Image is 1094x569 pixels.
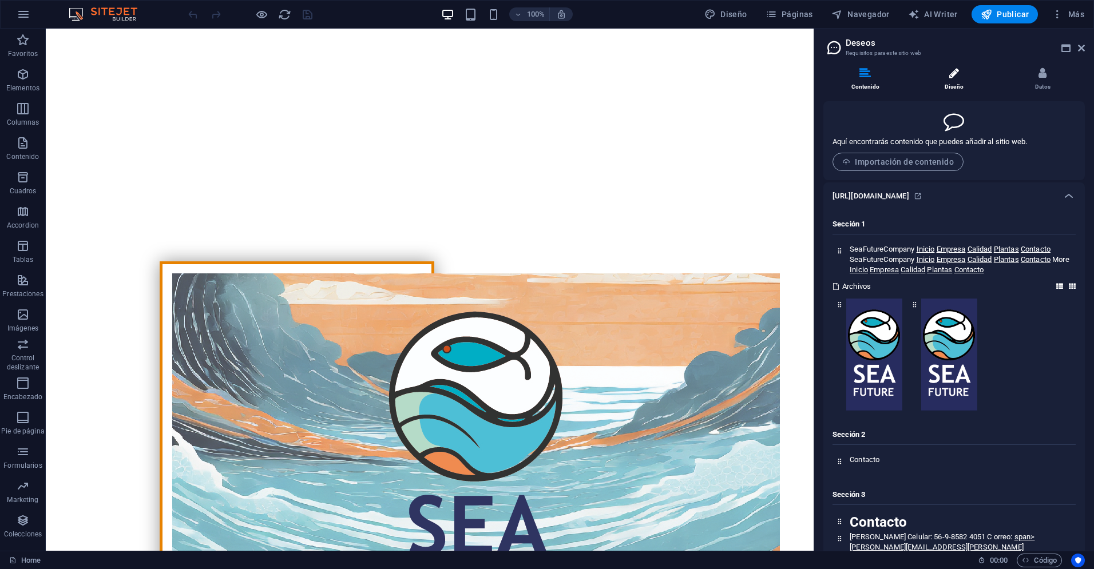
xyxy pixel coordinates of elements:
p: Marketing [7,495,38,504]
span: SeaFutureCompany [850,245,914,253]
span: 00 00 [990,554,1008,567]
span: Celular: 56-9-8582 4051 [907,532,985,541]
div: Arrastra este elemento al sitio web [833,298,846,411]
p: Encabezado [3,392,42,401]
div: Arrastra este elemento al sitio web [833,455,846,471]
span: SeaFutureCompany [850,255,914,264]
h6: [URL][DOMAIN_NAME] [833,189,909,203]
p: Tablas [13,255,34,264]
span: Contacto [850,455,879,464]
a: span>[PERSON_NAME][EMAIL_ADDRESS][PERSON_NAME][DOMAIN_NAME]</span [850,532,1034,562]
i: Al redimensionar, ajustar el nivel de zoom automáticamente para ajustarse al dispositivo elegido. [556,9,566,19]
a: Plantas [994,255,1019,264]
h4: Sección 2 [833,429,1076,445]
span: Navegador [831,9,890,20]
p: Accordion [7,221,39,230]
i: Volver a cargar página [278,8,291,21]
span: Archivos [842,281,871,292]
a: Contacto [1021,255,1051,264]
span: C [987,532,992,541]
button: reload [278,7,291,21]
button: 100% [509,7,550,21]
div: Diseño (Ctrl+Alt+Y) [700,5,752,23]
h1: Contacto [850,515,1075,530]
div: Arrastra este elemento al sitio web [833,515,846,531]
div: Arrastra este elemento al sitio web [833,244,846,275]
h3: Requisitos para este sitio web [846,48,1062,58]
button: Usercentrics [1071,554,1085,567]
p: Favoritos [8,49,38,58]
button: Navegador [827,5,894,23]
p: Prestaciones [2,289,43,299]
span: Publicar [981,9,1029,20]
div: [URL][DOMAIN_NAME] [823,182,1085,210]
button: Páginas [761,5,818,23]
a: Inicio [850,265,868,274]
h6: 100% [526,7,545,21]
img: AICyYdZsgiimeZzGuVZsAKs1aETXVooYxksX_lyI1B3pY3wGzad0MSCHSlN7X3T7crWA8z0BeVUytkt-5q8oDy8ZFKzFnkiic... [921,298,977,411]
button: Haz clic para salir del modo de previsualización y seguir editando [255,7,268,21]
a: Inicio [917,245,935,253]
button: AI Writer [903,5,962,23]
img: Editor Logo [66,7,152,21]
a: Haz clic para cancelar la selección y doble clic para abrir páginas [9,554,41,567]
span: Código [1022,554,1057,567]
li: Diseño [912,67,1001,92]
span: Más [1052,9,1084,20]
span: Diseño [704,9,747,20]
img: AICyYdZsgiimeZzGuVZsAKs1aETXVooYxksX_lyI1B3pY3wGzad0MSCHSlN7X3T7crWA8z0BeVUytkt-5q8oDy8ZFKzFnkiic... [846,298,902,411]
h2: Deseos [846,38,1085,48]
a: Plantas [994,245,1019,253]
a: Inicio [917,255,935,264]
p: Cuadros [10,186,37,196]
span: : [998,556,1000,564]
span: Páginas [766,9,813,20]
div: Arrastra este elemento al sitio web [908,298,921,411]
p: Imágenes [7,324,38,333]
button: Publicar [972,5,1038,23]
p: Contenido [6,152,39,161]
p: Pie de página [1,427,44,436]
a: Contacto [1021,245,1051,253]
a: Empresa [937,245,966,253]
p: Colecciones [4,530,42,539]
button: Importación de contenido [833,153,964,171]
span: Importación de contenido [842,157,954,166]
a: Empresa [870,265,899,274]
a: Calidad [968,245,992,253]
button: Código [1017,554,1062,567]
a: Contacto [954,265,984,274]
h6: Tiempo de la sesión [978,554,1008,567]
span: AI Writer [908,9,958,20]
button: Diseño [700,5,752,23]
h4: Sección 1 [833,219,1076,234]
li: Contenido [823,67,912,92]
a: Plantas [927,265,952,274]
span: [PERSON_NAME] [850,532,906,541]
a: More [1052,255,1069,264]
span: orreo: [994,532,1013,541]
a: Empresa [937,255,966,264]
li: Datos [1001,67,1085,92]
a: Calidad [901,265,925,274]
button: Más [1047,5,1089,23]
h4: Sección 3 [833,490,1076,505]
p: Formularios [3,461,42,470]
a: Calidad [968,255,992,264]
p: Columnas [7,118,39,127]
p: Aquí encontrarás contenido que puedes añadir al sitio web. [833,137,1027,147]
p: Elementos [6,83,39,93]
